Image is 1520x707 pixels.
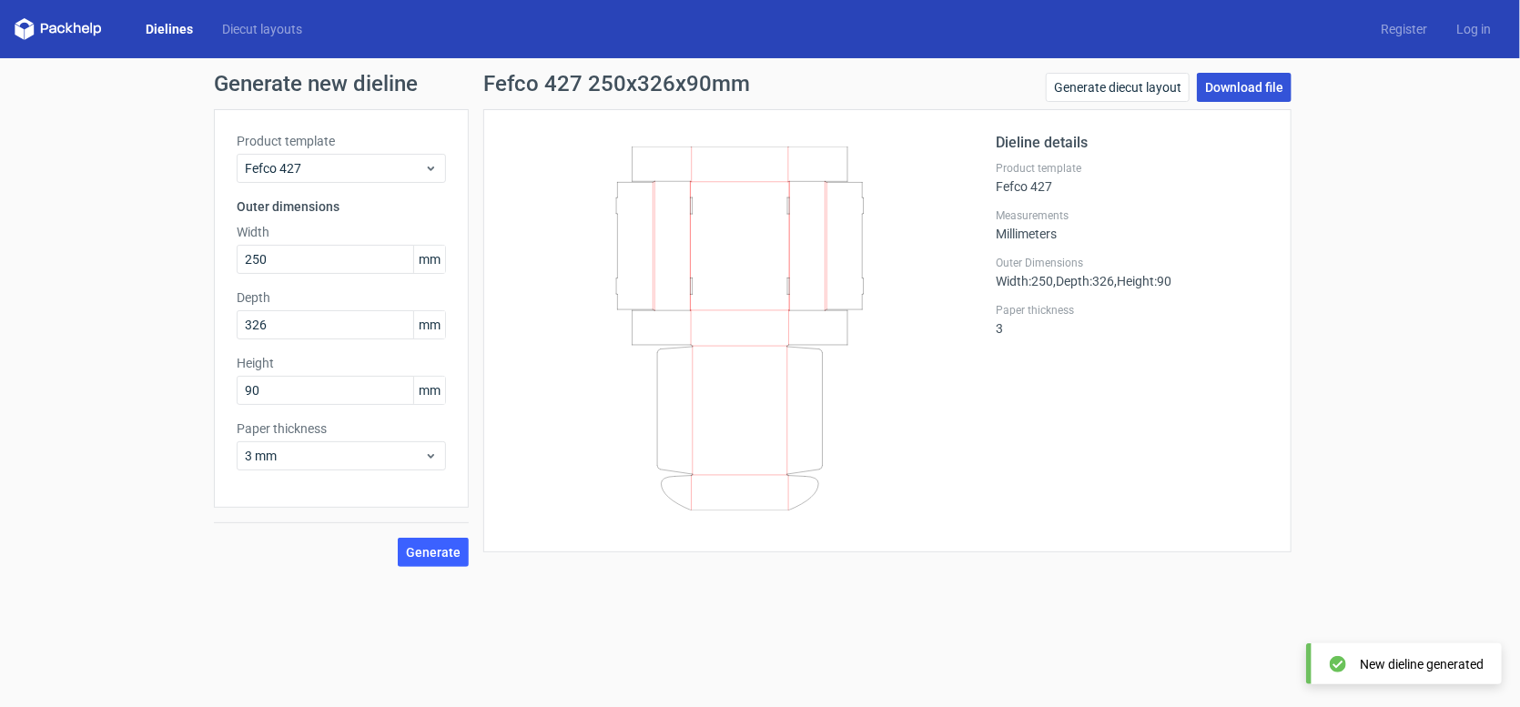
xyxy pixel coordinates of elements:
[413,246,445,273] span: mm
[1114,274,1171,288] span: , Height : 90
[237,354,446,372] label: Height
[996,274,1053,288] span: Width : 250
[406,546,461,559] span: Generate
[237,197,446,216] h3: Outer dimensions
[1360,655,1484,673] div: New dieline generated
[1442,20,1505,38] a: Log in
[131,20,208,38] a: Dielines
[996,208,1269,241] div: Millimeters
[413,311,445,338] span: mm
[483,73,750,95] h1: Fefco 427 250x326x90mm
[1197,73,1292,102] a: Download file
[237,419,446,438] label: Paper thickness
[245,447,424,465] span: 3 mm
[996,208,1269,223] label: Measurements
[245,159,424,177] span: Fefco 427
[214,73,1306,95] h1: Generate new dieline
[1366,20,1442,38] a: Register
[996,161,1269,176] label: Product template
[237,223,446,241] label: Width
[996,132,1269,154] h2: Dieline details
[413,377,445,404] span: mm
[208,20,317,38] a: Diecut layouts
[996,256,1269,270] label: Outer Dimensions
[237,132,446,150] label: Product template
[1046,73,1190,102] a: Generate diecut layout
[398,538,469,567] button: Generate
[237,288,446,307] label: Depth
[996,303,1269,318] label: Paper thickness
[1053,274,1114,288] span: , Depth : 326
[996,303,1269,336] div: 3
[996,161,1269,194] div: Fefco 427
